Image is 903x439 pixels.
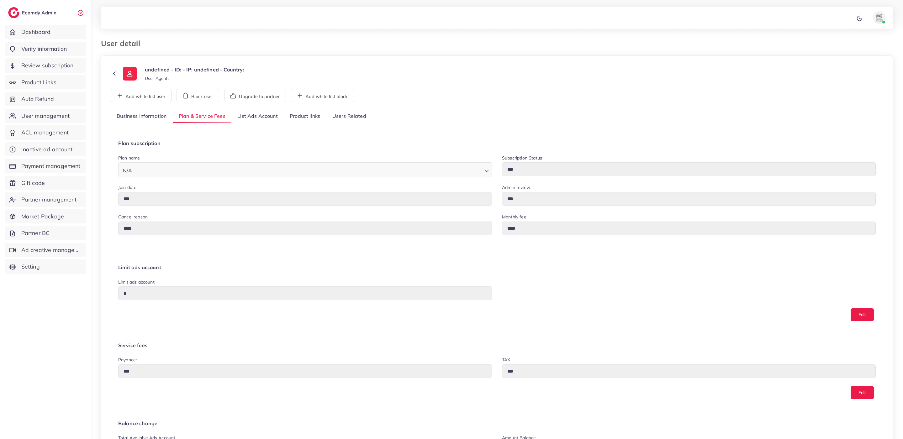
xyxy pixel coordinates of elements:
a: List Ads Account [231,110,284,123]
h3: User detail [101,39,145,48]
button: Upgrade to partner [224,89,286,102]
span: Ad creative management [21,246,82,254]
p: undefined - ID: - IP: undefined - Country: [145,66,244,73]
label: Limit ads account [118,279,155,285]
label: Monthly fee [502,214,526,220]
a: Partner management [5,192,86,207]
label: Cancel reason [118,214,148,220]
span: Setting [21,263,40,271]
a: Users Related [326,110,372,123]
a: Auto Refund [5,92,86,106]
label: Join date [118,184,136,191]
h4: Limit ads account [118,264,876,270]
a: Product Links [5,75,86,90]
h4: Service fees [118,342,876,348]
span: Partner management [21,196,77,204]
a: Gift code [5,176,86,190]
img: logo [8,7,19,18]
a: Review subscription [5,58,86,73]
label: Subscription Status [502,155,542,161]
span: Product Links [21,78,56,86]
img: ic-user-info.36bf1079.svg [123,67,137,81]
input: Search for option [134,165,482,175]
span: Dashboard [21,28,50,36]
span: User management [21,112,70,120]
label: TAX [502,357,510,363]
span: Auto Refund [21,95,54,103]
a: Market Package [5,209,86,224]
a: Verify information [5,42,86,56]
span: N/A [122,166,133,175]
label: Admin review [502,184,530,191]
div: Search for option [118,162,492,177]
label: Plan name [118,155,140,161]
span: Partner BC [21,229,50,237]
a: Setting [5,259,86,274]
a: Inactive ad account [5,142,86,157]
a: avatar [865,11,888,24]
span: Verify information [21,45,67,53]
a: Business Information [111,110,173,123]
img: avatar [873,11,885,24]
small: User Agent: [145,75,169,81]
a: Product links [284,110,326,123]
a: Plan & Service Fees [173,110,231,123]
h4: Balance change [118,421,876,426]
a: Partner BC [5,226,86,240]
h2: Ecomdy Admin [22,10,58,16]
span: Gift code [21,179,45,187]
button: Edit [851,386,874,399]
a: logoEcomdy Admin [8,7,58,18]
span: Inactive ad account [21,145,73,154]
span: Payment management [21,162,81,170]
span: Market Package [21,212,64,221]
button: Block user [177,89,219,102]
span: Review subscription [21,61,74,70]
a: Payment management [5,159,86,173]
a: Ad creative management [5,243,86,257]
span: ACL management [21,128,69,137]
button: Add white list user [111,89,172,102]
a: ACL management [5,125,86,140]
h4: Plan subscription [118,140,876,146]
button: Add white list block [291,89,354,102]
button: Edit [851,308,874,321]
a: User management [5,109,86,123]
label: Payoneer [118,357,137,363]
a: Dashboard [5,25,86,39]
